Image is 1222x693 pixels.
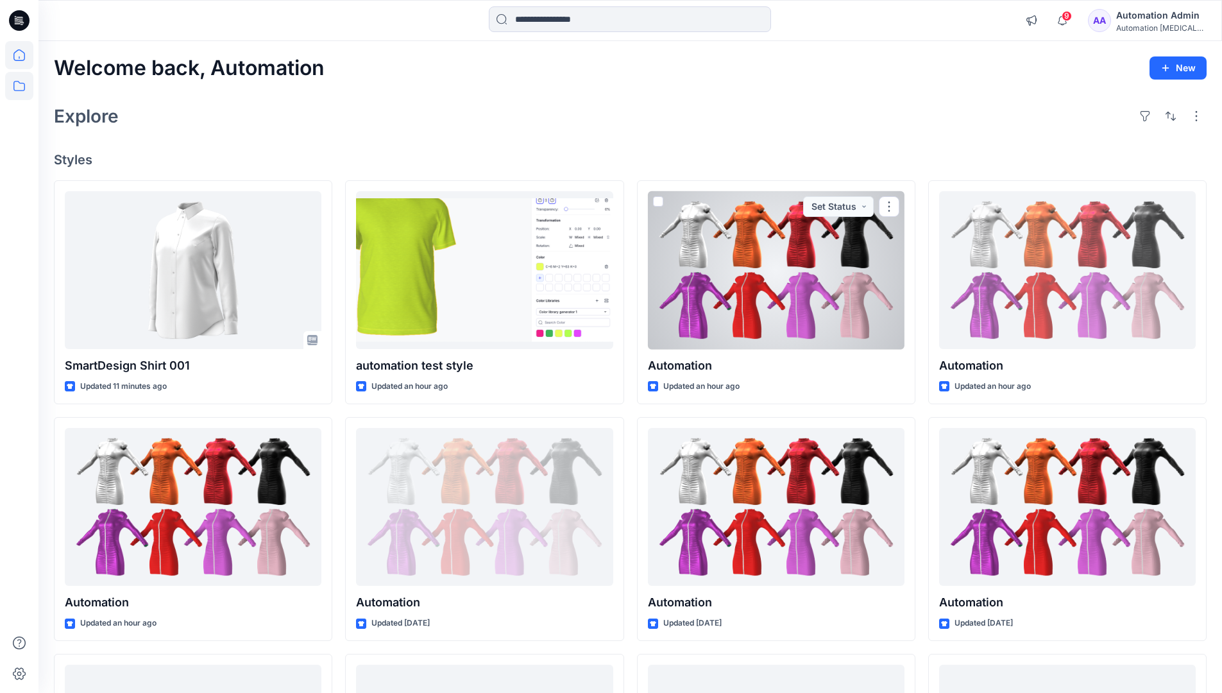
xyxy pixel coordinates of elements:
p: Automation [939,594,1196,612]
p: Updated an hour ago [955,380,1031,393]
p: Automation [648,594,904,612]
p: Automation [939,357,1196,375]
h2: Explore [54,106,119,126]
p: Automation [65,594,321,612]
p: Automation [356,594,613,612]
p: Automation [648,357,904,375]
p: Updated an hour ago [371,380,448,393]
h2: Welcome back, Automation [54,56,325,80]
a: Automation [648,191,904,350]
p: Updated [DATE] [955,617,1013,630]
p: Updated [DATE] [663,617,722,630]
p: SmartDesign Shirt 001 [65,357,321,375]
a: Automation [65,428,321,586]
div: Automation Admin [1116,8,1206,23]
p: Updated 11 minutes ago [80,380,167,393]
span: 9 [1062,11,1072,21]
a: SmartDesign Shirt 001 [65,191,321,350]
p: Updated [DATE] [371,617,430,630]
a: Automation [648,428,904,586]
a: Automation [356,428,613,586]
div: Automation [MEDICAL_DATA]... [1116,23,1206,33]
p: automation test style [356,357,613,375]
h4: Styles [54,152,1207,167]
a: automation test style [356,191,613,350]
p: Updated an hour ago [80,617,157,630]
a: Automation [939,428,1196,586]
a: Automation [939,191,1196,350]
div: AA [1088,9,1111,32]
p: Updated an hour ago [663,380,740,393]
button: New [1150,56,1207,80]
